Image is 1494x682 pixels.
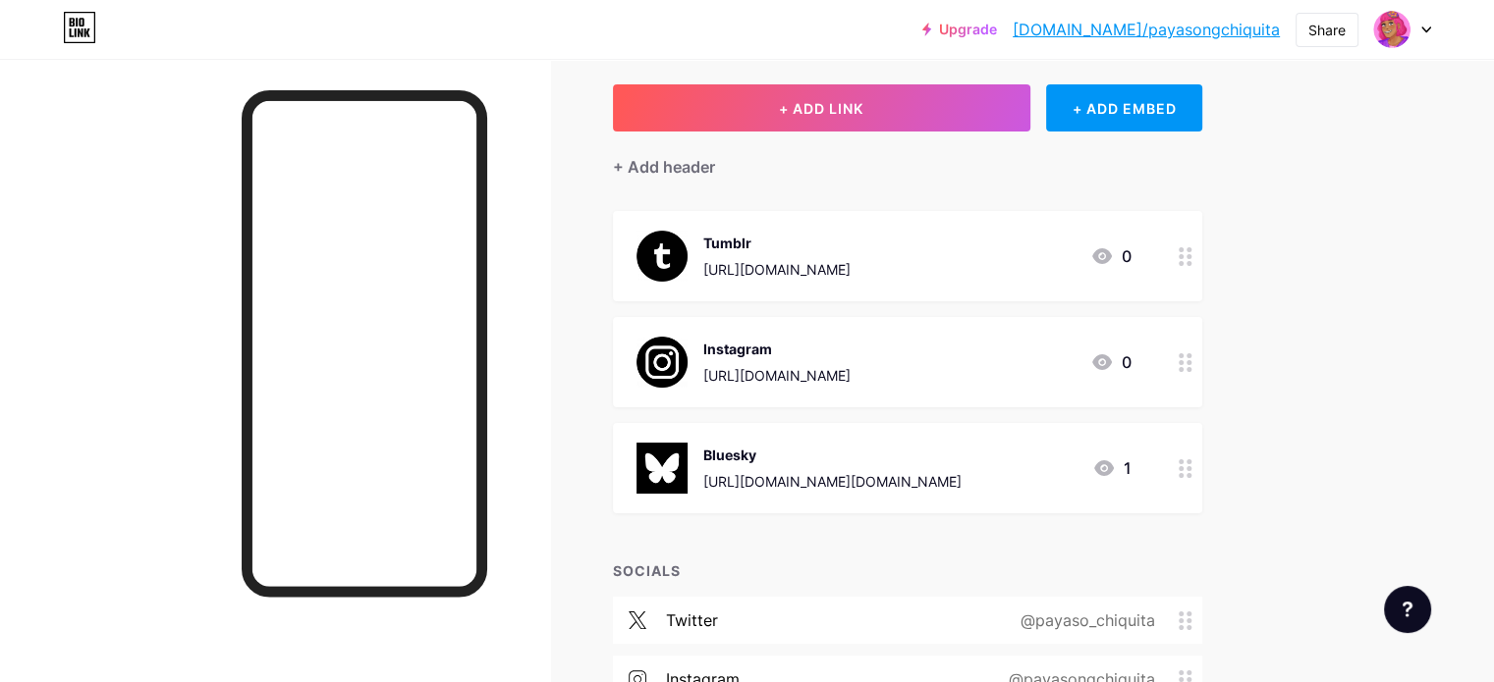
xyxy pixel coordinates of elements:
[703,259,851,280] div: [URL][DOMAIN_NAME]
[779,100,863,117] span: + ADD LINK
[703,365,851,386] div: [URL][DOMAIN_NAME]
[922,22,997,37] a: Upgrade
[1308,20,1346,40] div: Share
[703,471,962,492] div: [URL][DOMAIN_NAME][DOMAIN_NAME]
[636,337,688,388] img: Instagram
[703,233,851,253] div: Tumblr
[989,608,1179,632] div: @payaso_chiquita
[1092,456,1132,480] div: 1
[636,231,688,282] img: Tumblr
[613,560,1202,581] div: SOCIALS
[1373,11,1411,48] img: Pachi パチ
[636,443,688,494] img: Bluesky
[1013,18,1280,41] a: [DOMAIN_NAME]/payasongchiquita
[613,84,1030,131] button: + ADD LINK
[703,445,962,465] div: Bluesky
[1046,84,1202,131] div: + ADD EMBED
[703,339,851,359] div: Instagram
[1090,244,1132,268] div: 0
[613,155,715,179] div: + Add header
[666,608,718,632] div: twitter
[1090,350,1132,374] div: 0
